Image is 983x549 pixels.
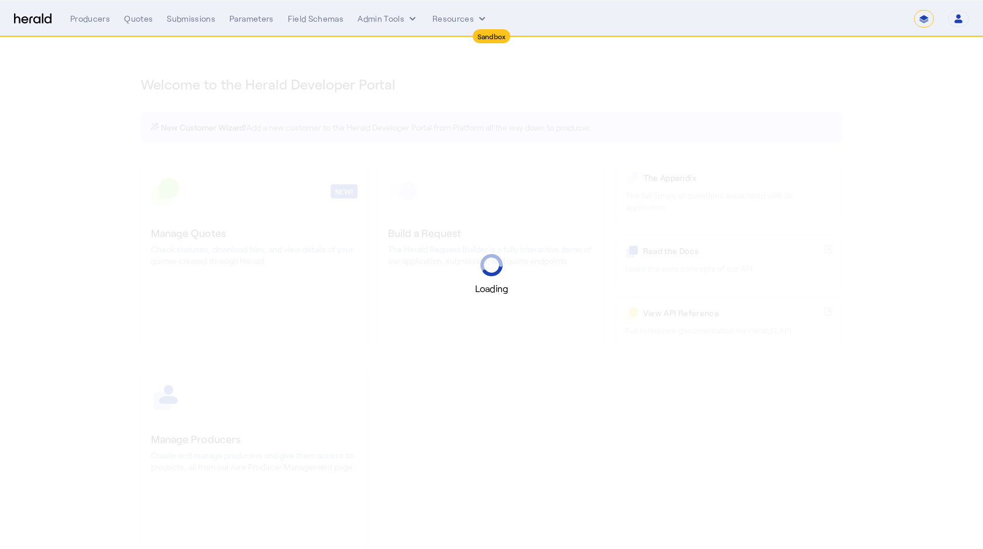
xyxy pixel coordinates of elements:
[229,13,274,25] div: Parameters
[473,29,511,43] div: Sandbox
[288,13,344,25] div: Field Schemas
[167,13,215,25] div: Submissions
[70,13,110,25] div: Producers
[432,13,488,25] button: Resources dropdown menu
[14,13,51,25] img: Herald Logo
[358,13,418,25] button: internal dropdown menu
[124,13,153,25] div: Quotes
